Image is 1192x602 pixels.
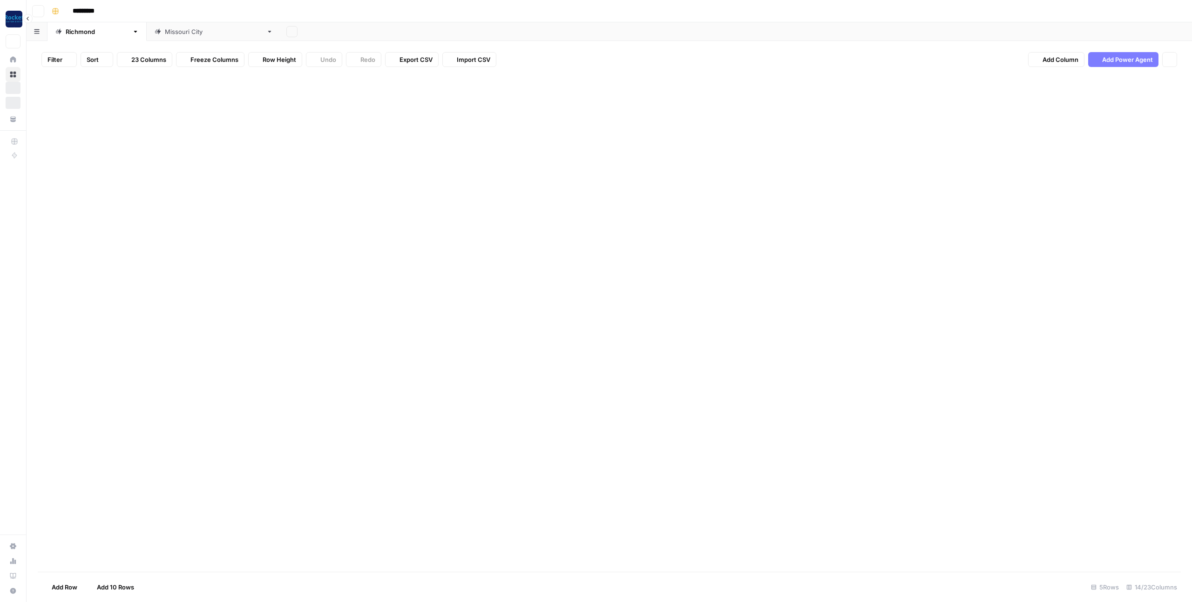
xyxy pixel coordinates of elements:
a: [US_STATE][GEOGRAPHIC_DATA] [147,22,281,41]
span: Undo [320,55,336,64]
span: Export CSV [400,55,433,64]
button: Filter [41,52,77,67]
div: 14/23 Columns [1123,580,1181,595]
span: Add Power Agent [1102,55,1153,64]
button: Import CSV [442,52,496,67]
button: Redo [346,52,381,67]
div: [US_STATE][GEOGRAPHIC_DATA] [165,27,263,36]
button: Add Power Agent [1088,52,1158,67]
img: Rocket Pilots Logo [6,11,22,27]
span: Redo [360,55,375,64]
span: Add 10 Rows [97,582,134,592]
button: Add Column [1028,52,1084,67]
button: 23 Columns [117,52,172,67]
button: Undo [306,52,342,67]
span: Filter [47,55,62,64]
span: Sort [87,55,99,64]
button: Help + Support [6,583,20,598]
span: Row Height [263,55,296,64]
div: 5 Rows [1087,580,1123,595]
span: Freeze Columns [190,55,238,64]
button: Workspace: Rocket Pilots [6,7,20,31]
button: Export CSV [385,52,439,67]
span: Add Column [1043,55,1078,64]
a: Browse [6,67,20,82]
button: Row Height [248,52,302,67]
a: Usage [6,554,20,569]
button: Add 10 Rows [83,580,140,595]
div: [GEOGRAPHIC_DATA] [66,27,129,36]
a: Settings [6,539,20,554]
a: Your Data [6,112,20,127]
button: Sort [81,52,113,67]
a: [GEOGRAPHIC_DATA] [47,22,147,41]
span: 23 Columns [131,55,166,64]
button: Freeze Columns [176,52,244,67]
a: Home [6,52,20,67]
span: Add Row [52,582,77,592]
button: Add Row [38,580,83,595]
a: Learning Hub [6,569,20,583]
span: Import CSV [457,55,490,64]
